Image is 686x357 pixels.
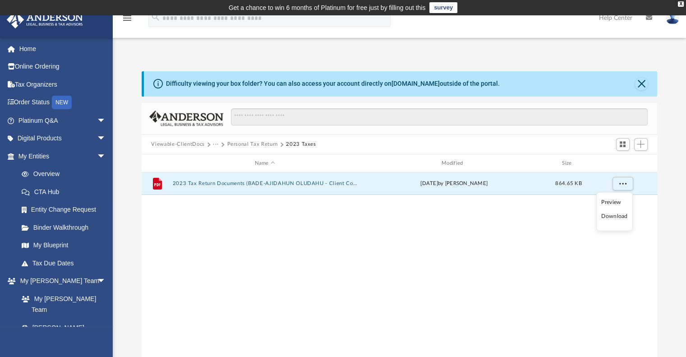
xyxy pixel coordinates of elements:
[166,79,500,88] div: Difficulty viewing your box folder? You can also access your account directly on outside of the p...
[6,40,120,58] a: Home
[6,58,120,76] a: Online Ordering
[13,319,115,348] a: [PERSON_NAME] System
[550,159,586,167] div: Size
[97,147,115,166] span: arrow_drop_down
[596,192,633,231] ul: More options
[213,140,219,148] button: ···
[97,111,115,130] span: arrow_drop_down
[229,2,426,13] div: Get a chance to win 6 months of Platinum for free just by filling out this
[172,181,357,187] button: 2023 Tax Return Documents (BADE-AJIDAHUN OLUDAHU - Client Copy).pdf
[601,212,627,221] li: Download
[151,12,161,22] i: search
[678,1,684,7] div: close
[616,138,630,151] button: Switch to Grid View
[666,11,679,24] img: User Pic
[122,17,133,23] a: menu
[13,201,120,219] a: Entity Change Request
[429,2,457,13] a: survey
[635,78,648,90] button: Close
[13,290,110,319] a: My [PERSON_NAME] Team
[97,272,115,291] span: arrow_drop_down
[151,140,204,148] button: Viewable-ClientDocs
[13,165,120,183] a: Overview
[231,108,647,125] input: Search files and folders
[286,140,316,148] button: 2023 Taxes
[590,159,654,167] div: id
[6,75,120,93] a: Tax Organizers
[601,198,627,207] li: Preview
[52,96,72,109] div: NEW
[361,180,546,188] div: [DATE] by [PERSON_NAME]
[172,159,357,167] div: Name
[13,218,120,236] a: Binder Walkthrough
[13,183,120,201] a: CTA Hub
[6,93,120,112] a: Order StatusNEW
[227,140,277,148] button: Personal Tax Return
[361,159,547,167] div: Modified
[6,130,120,148] a: Digital Productsarrow_drop_down
[97,130,115,148] span: arrow_drop_down
[13,254,120,272] a: Tax Due Dates
[6,111,120,130] a: Platinum Q&Aarrow_drop_down
[6,272,115,290] a: My [PERSON_NAME] Teamarrow_drop_down
[122,13,133,23] i: menu
[13,236,115,255] a: My Blueprint
[6,147,120,165] a: My Entitiesarrow_drop_down
[391,80,440,87] a: [DOMAIN_NAME]
[145,159,168,167] div: id
[4,11,86,28] img: Anderson Advisors Platinum Portal
[634,138,648,151] button: Add
[612,177,633,191] button: More options
[555,181,581,186] span: 864.65 KB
